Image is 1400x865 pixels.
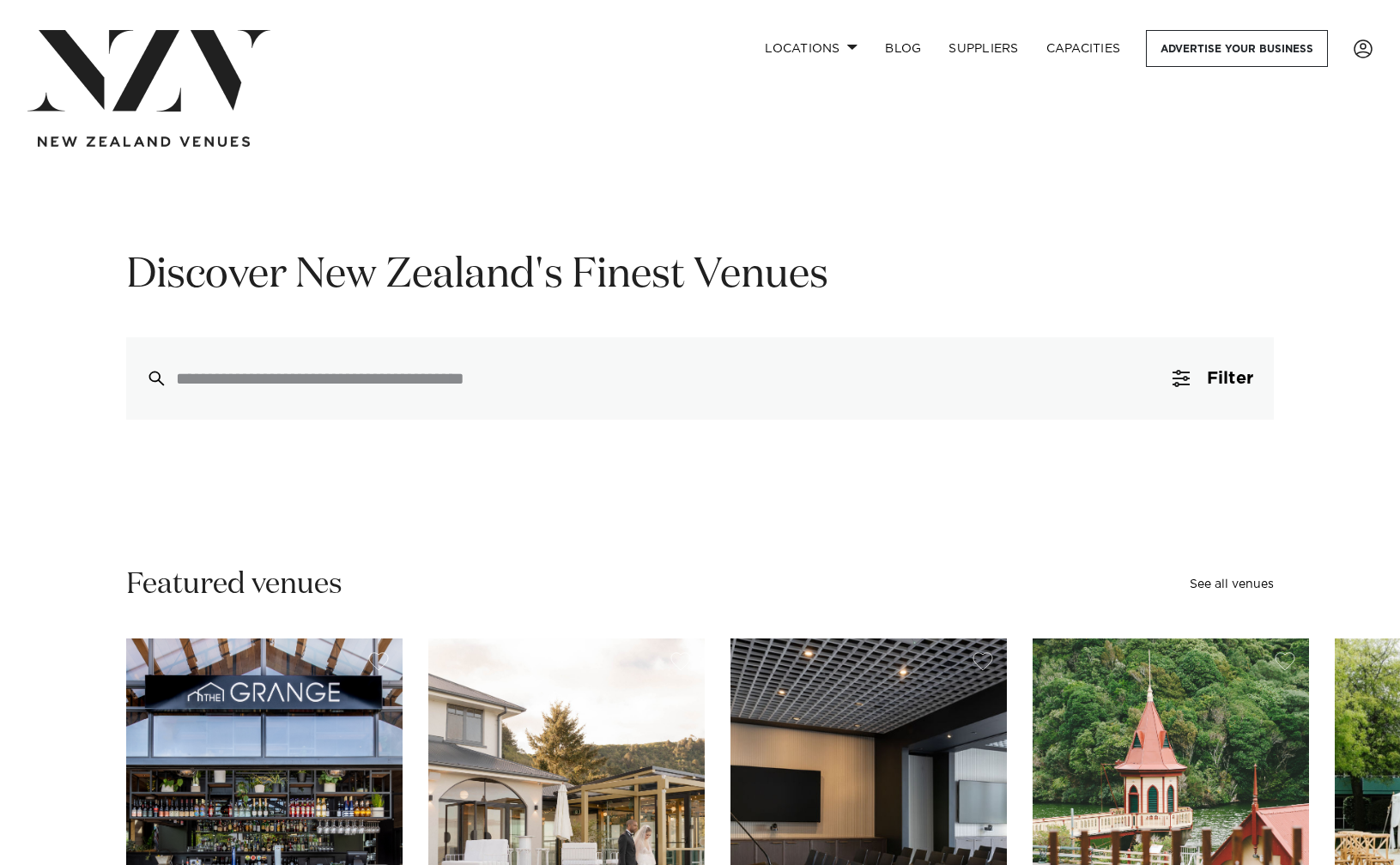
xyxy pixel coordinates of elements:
[38,136,250,148] img: new-zealand-venues-text.png
[1207,370,1253,387] span: Filter
[935,30,1032,67] a: SUPPLIERS
[126,249,1274,303] h1: Discover New Zealand's Finest Venues
[1033,30,1135,67] a: Capacities
[1152,337,1274,420] button: Filter
[1190,578,1274,590] a: See all venues
[126,566,342,604] h2: Featured venues
[27,30,270,112] img: nzv-logo.png
[1146,30,1328,67] a: Advertise your business
[871,30,935,67] a: BLOG
[751,30,871,67] a: Locations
